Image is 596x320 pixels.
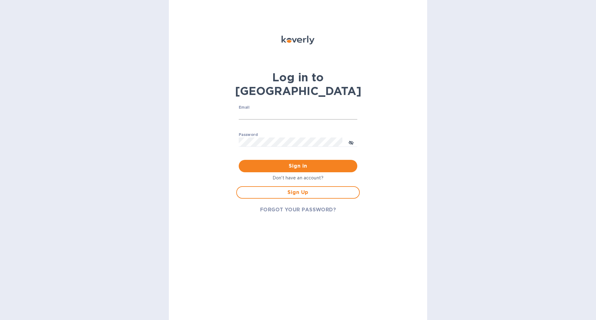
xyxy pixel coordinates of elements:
[239,106,250,110] label: Email
[260,206,336,214] span: FORGOT YOUR PASSWORD?
[236,175,360,181] p: Don't have an account?
[239,133,258,137] label: Password
[345,136,357,148] button: toggle password visibility
[236,186,360,199] button: Sign Up
[244,162,352,170] span: Sign in
[255,204,341,216] button: FORGOT YOUR PASSWORD?
[282,36,314,44] img: Koverly
[242,189,354,196] span: Sign Up
[239,160,357,172] button: Sign in
[235,70,361,98] b: Log in to [GEOGRAPHIC_DATA]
